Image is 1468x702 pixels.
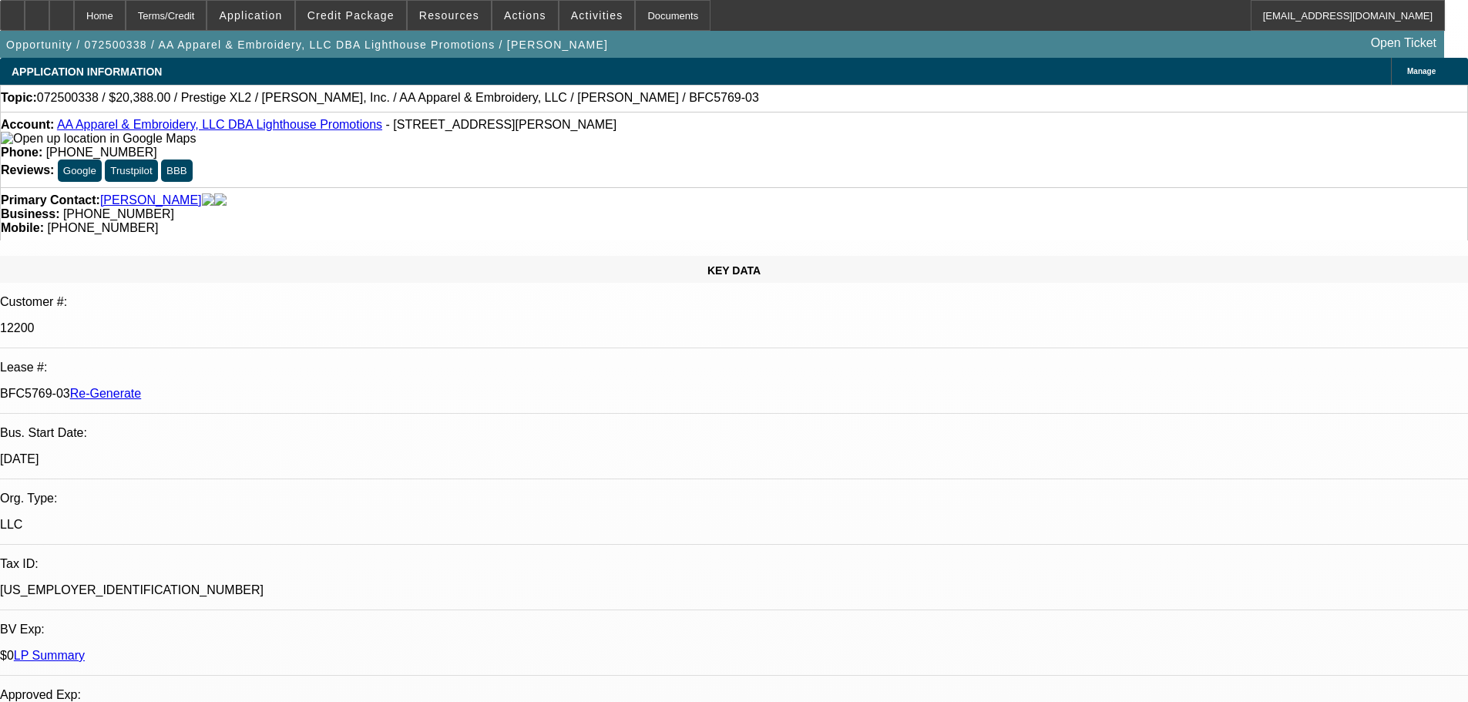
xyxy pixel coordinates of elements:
[707,264,761,277] span: KEY DATA
[46,146,157,159] span: [PHONE_NUMBER]
[70,387,142,400] a: Re-Generate
[12,65,162,78] span: APPLICATION INFORMATION
[63,207,174,220] span: [PHONE_NUMBER]
[492,1,558,30] button: Actions
[1365,30,1443,56] a: Open Ticket
[1,221,44,234] strong: Mobile:
[202,193,214,207] img: facebook-icon.png
[14,649,85,662] a: LP Summary
[37,91,759,105] span: 072500338 / $20,388.00 / Prestige XL2 / [PERSON_NAME], Inc. / AA Apparel & Embroidery, LLC / [PER...
[6,39,608,51] span: Opportunity / 072500338 / AA Apparel & Embroidery, LLC DBA Lighthouse Promotions / [PERSON_NAME]
[1,118,54,131] strong: Account:
[105,160,157,182] button: Trustpilot
[1,91,37,105] strong: Topic:
[1,163,54,176] strong: Reviews:
[1,132,196,145] a: View Google Maps
[559,1,635,30] button: Activities
[408,1,491,30] button: Resources
[57,118,382,131] a: AA Apparel & Embroidery, LLC DBA Lighthouse Promotions
[1,193,100,207] strong: Primary Contact:
[161,160,193,182] button: BBB
[1,207,59,220] strong: Business:
[1,132,196,146] img: Open up location in Google Maps
[296,1,406,30] button: Credit Package
[207,1,294,30] button: Application
[307,9,395,22] span: Credit Package
[1,146,42,159] strong: Phone:
[386,118,617,131] span: - [STREET_ADDRESS][PERSON_NAME]
[47,221,158,234] span: [PHONE_NUMBER]
[571,9,623,22] span: Activities
[504,9,546,22] span: Actions
[419,9,479,22] span: Resources
[219,9,282,22] span: Application
[100,193,202,207] a: [PERSON_NAME]
[1407,67,1436,76] span: Manage
[58,160,102,182] button: Google
[214,193,227,207] img: linkedin-icon.png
